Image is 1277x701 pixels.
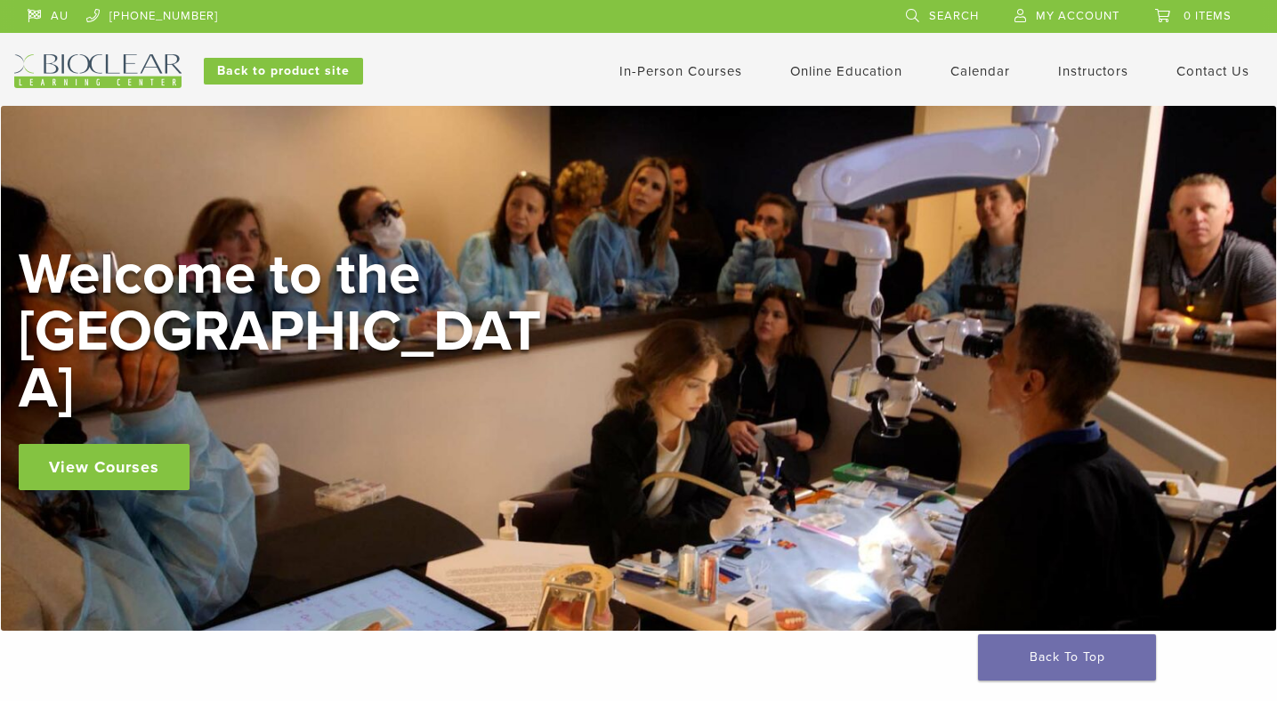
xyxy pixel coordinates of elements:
a: In-Person Courses [619,63,742,79]
a: Back to product site [204,58,363,85]
span: My Account [1036,9,1119,23]
a: View Courses [19,444,190,490]
a: Back To Top [978,634,1156,681]
span: 0 items [1184,9,1232,23]
a: Instructors [1058,63,1128,79]
h2: Welcome to the [GEOGRAPHIC_DATA] [19,246,553,417]
a: Online Education [790,63,902,79]
span: Search [929,9,979,23]
a: Calendar [950,63,1010,79]
a: Contact Us [1176,63,1249,79]
img: Bioclear [14,54,182,88]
